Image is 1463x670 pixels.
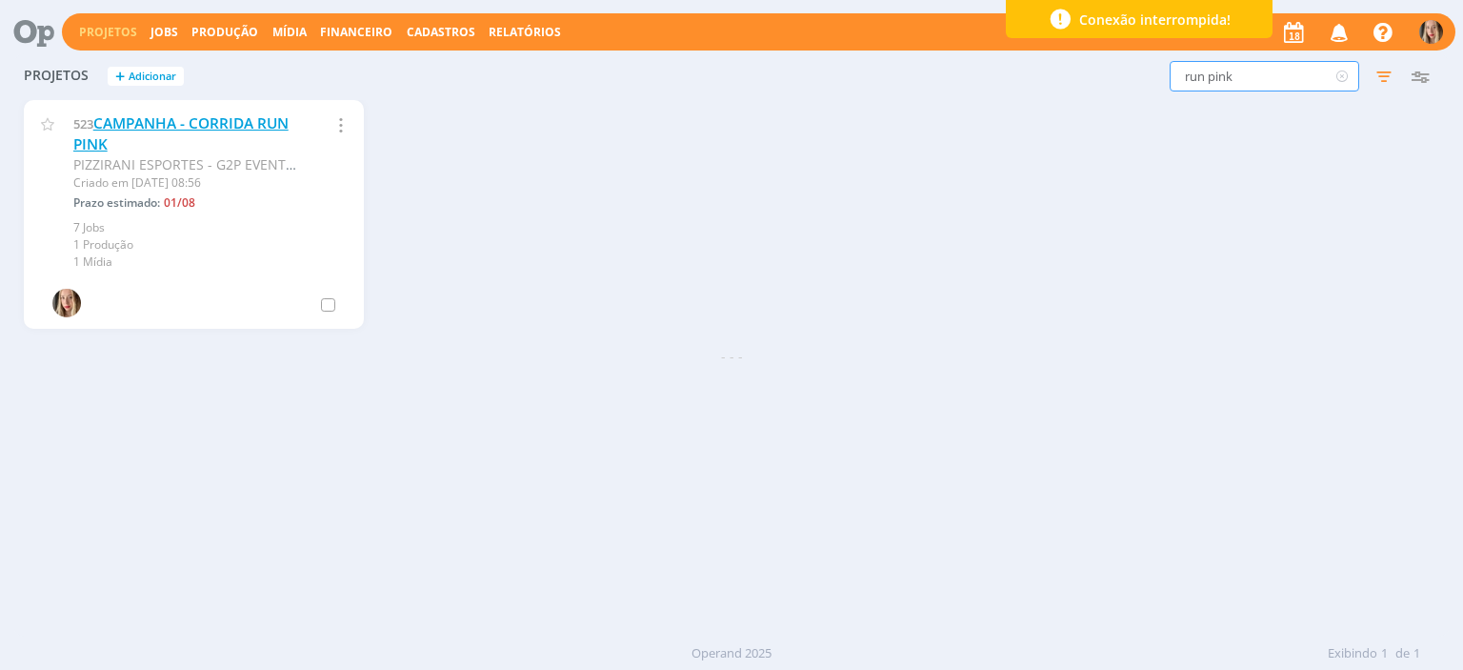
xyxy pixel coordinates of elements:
[73,254,341,271] div: 1 Mídia
[164,194,195,211] span: 01/08
[1079,10,1231,30] span: Conexão interrompida!
[191,24,258,40] a: Produção
[79,24,137,40] a: Projetos
[24,68,89,84] span: Projetos
[73,174,298,192] div: Criado em [DATE] 08:56
[1395,644,1410,663] span: de
[1419,20,1443,44] img: T
[1381,644,1388,663] span: 1
[73,113,289,154] a: CAMPANHA - CORRIDA RUN PINK
[115,67,125,87] span: +
[314,25,398,40] button: Financeiro
[1418,15,1444,49] button: T
[73,219,341,236] div: 7 Jobs
[14,346,1448,366] div: - - -
[1170,61,1359,91] input: Busca
[186,25,264,40] button: Produção
[483,25,567,40] button: Relatórios
[320,24,392,40] a: Financeiro
[267,25,312,40] button: Mídia
[145,25,184,40] button: Jobs
[489,24,561,40] a: Relatórios
[108,67,184,87] button: +Adicionar
[73,115,93,132] span: 523
[73,155,340,173] span: PIZZIRANI ESPORTES - G2P EVENTOS LTDA
[73,236,341,254] div: 1 Produção
[73,194,160,211] span: Prazo estimado:
[1413,644,1420,663] span: 1
[150,24,178,40] a: Jobs
[1328,644,1377,663] span: Exibindo
[401,25,481,40] button: Cadastros
[73,25,143,40] button: Projetos
[272,24,307,40] a: Mídia
[407,24,475,40] span: Cadastros
[129,71,176,83] span: Adicionar
[52,289,81,317] img: T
